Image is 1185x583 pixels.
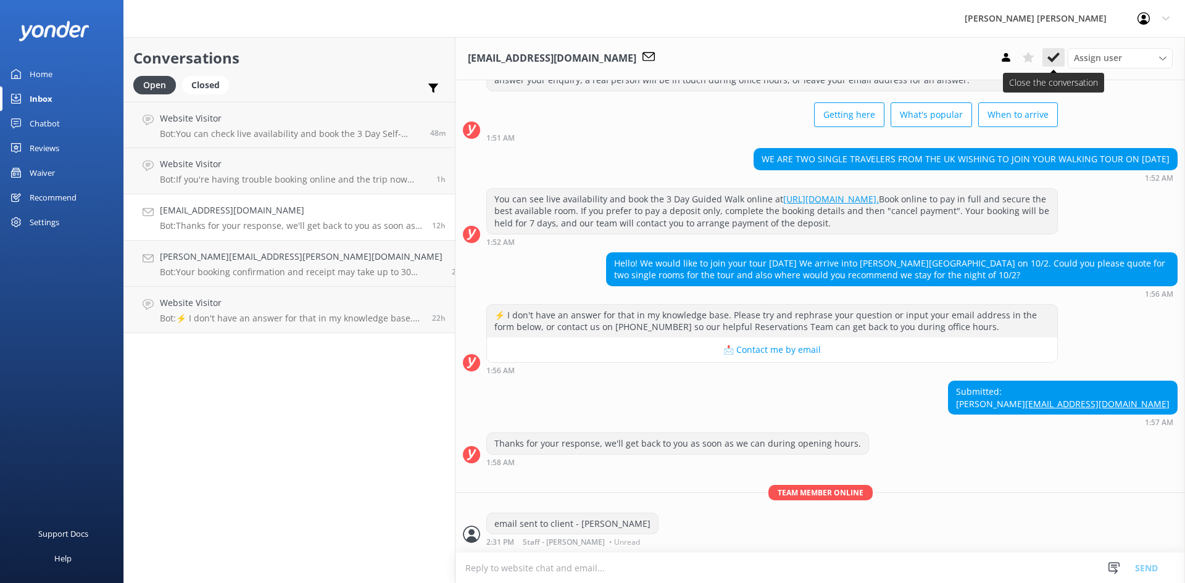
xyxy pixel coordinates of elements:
div: Sep 17 2025 01:56am (UTC +12:00) Pacific/Auckland [606,289,1178,298]
h4: [EMAIL_ADDRESS][DOMAIN_NAME] [160,204,423,217]
strong: 1:56 AM [486,367,515,374]
div: Waiver [30,160,55,185]
a: [URL][DOMAIN_NAME]. [783,193,879,205]
img: yonder-white-logo.png [19,21,89,41]
button: 📩 Contact me by email [487,337,1057,362]
div: Sep 17 2025 01:52am (UTC +12:00) Pacific/Auckland [754,173,1178,182]
a: [PERSON_NAME][EMAIL_ADDRESS][PERSON_NAME][DOMAIN_NAME]Bot:Your booking confirmation and receipt m... [124,241,455,287]
strong: 1:51 AM [486,134,515,142]
div: Sep 17 2025 01:58am (UTC +12:00) Pacific/Auckland [486,458,869,466]
strong: 1:52 AM [486,239,515,246]
h4: Website Visitor [160,112,421,125]
div: Recommend [30,185,77,210]
h4: Website Visitor [160,296,423,310]
span: Sep 16 2025 04:18pm (UTC +12:00) Pacific/Auckland [432,313,446,323]
p: Bot: If you're having trouble booking online and the trip now shows as "Fully Booked," it might b... [160,174,427,185]
div: Closed [182,76,229,94]
a: Open [133,78,182,91]
div: Settings [30,210,59,234]
div: Help [54,546,72,571]
div: Reviews [30,136,59,160]
a: [EMAIL_ADDRESS][DOMAIN_NAME] [1025,398,1170,410]
div: email sent to client - [PERSON_NAME] [487,513,658,534]
div: Chatbot [30,111,60,136]
div: Sep 17 2025 01:56am (UTC +12:00) Pacific/Auckland [486,366,1058,374]
span: Assign user [1074,51,1122,65]
span: Sep 17 2025 01:57am (UTC +12:00) Pacific/Auckland [432,220,446,231]
div: Support Docs [38,521,88,546]
div: Assign User [1068,48,1173,68]
a: Closed [182,78,235,91]
div: Sep 17 2025 01:51am (UTC +12:00) Pacific/Auckland [486,133,1058,142]
button: When to arrive [978,102,1058,127]
div: Thanks for your response, we'll get back to you as soon as we can during opening hours. [487,433,868,454]
span: Sep 16 2025 05:14pm (UTC +12:00) Pacific/Auckland [452,267,465,277]
a: Website VisitorBot:If you're having trouble booking online and the trip now shows as "Fully Booke... [124,148,455,194]
span: Sep 17 2025 01:42pm (UTC +12:00) Pacific/Auckland [430,128,446,138]
div: Sep 17 2025 01:52am (UTC +12:00) Pacific/Auckland [486,238,1058,246]
strong: 1:57 AM [1145,419,1173,426]
div: Sep 17 2025 01:57am (UTC +12:00) Pacific/Auckland [948,418,1178,426]
h2: Conversations [133,46,446,70]
h4: Website Visitor [160,157,427,171]
p: Bot: ⚡ I don't have an answer for that in my knowledge base. Please try and rephrase your questio... [160,313,423,324]
div: You can see live availability and book the 3 Day Guided Walk online at Book online to pay in full... [487,189,1057,234]
h3: [EMAIL_ADDRESS][DOMAIN_NAME] [468,51,636,67]
div: WE ARE TWO SINGLE TRAVELERS FROM THE UK WISHING TO JOIN YOUR WALKING TOUR ON [DATE] [754,149,1177,170]
button: Getting here [814,102,884,127]
strong: 1:58 AM [486,459,515,466]
strong: 1:56 AM [1145,291,1173,298]
strong: 2:31 PM [486,539,514,546]
button: What's popular [891,102,972,127]
a: Website VisitorBot:⚡ I don't have an answer for that in my knowledge base. Please try and rephras... [124,287,455,333]
a: [EMAIL_ADDRESS][DOMAIN_NAME]Bot:Thanks for your response, we'll get back to you as soon as we can... [124,194,455,241]
div: Sep 17 2025 02:31pm (UTC +12:00) Pacific/Auckland [486,537,659,546]
p: Bot: Your booking confirmation and receipt may take up to 30 minutes to reach your email inbox. C... [160,267,443,278]
div: Submitted: [PERSON_NAME] [949,381,1177,414]
div: Home [30,62,52,86]
span: Staff - [PERSON_NAME] [523,539,605,546]
div: Inbox [30,86,52,111]
div: Open [133,76,176,94]
span: • Unread [609,539,640,546]
h4: [PERSON_NAME][EMAIL_ADDRESS][PERSON_NAME][DOMAIN_NAME] [160,250,443,263]
a: Website VisitorBot:You can check live availability and book the 3 Day Self-Guided Walk online at ... [124,102,455,148]
strong: 1:52 AM [1145,175,1173,182]
span: Team member online [768,485,873,500]
p: Bot: You can check live availability and book the 3 Day Self-Guided Walk online at [URL][DOMAIN_N... [160,128,421,139]
p: Bot: Thanks for your response, we'll get back to you as soon as we can during opening hours. [160,220,423,231]
span: Sep 17 2025 01:01pm (UTC +12:00) Pacific/Auckland [436,174,446,184]
div: ⚡ I don't have an answer for that in my knowledge base. Please try and rephrase your question or ... [487,305,1057,337]
div: Hello! We would like to join your tour [DATE] We arrive into [PERSON_NAME][GEOGRAPHIC_DATA] on 10... [607,253,1177,286]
